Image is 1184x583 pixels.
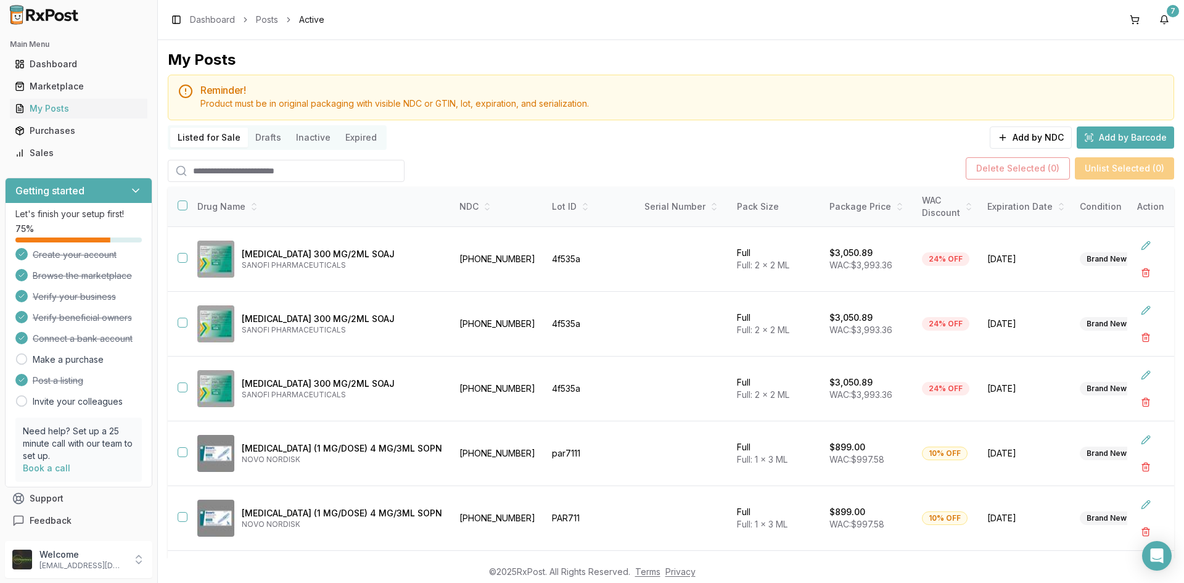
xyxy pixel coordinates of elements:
[829,376,873,389] p: $3,050.89
[190,14,235,26] a: Dashboard
[242,507,442,519] p: [MEDICAL_DATA] (1 MG/DOSE) 4 MG/3ML SOPN
[922,317,969,331] div: 24% OFF
[5,5,84,25] img: RxPost Logo
[452,421,545,486] td: [PHONE_NUMBER]
[15,208,142,220] p: Let's finish your setup first!
[1135,521,1157,543] button: Delete
[922,252,969,266] div: 24% OFF
[5,487,152,510] button: Support
[1072,187,1165,227] th: Condition
[829,454,884,465] span: WAC: $997.58
[545,486,637,551] td: PAR711
[922,447,968,460] div: 10% OFF
[190,14,324,26] nav: breadcrumb
[922,382,969,395] div: 24% OFF
[10,142,147,164] a: Sales
[1135,429,1157,451] button: Edit
[15,183,84,198] h3: Getting started
[1154,10,1174,30] button: 7
[452,292,545,357] td: [PHONE_NUMBER]
[248,128,289,147] button: Drafts
[545,292,637,357] td: 4f535a
[552,201,630,213] div: Lot ID
[922,511,968,525] div: 10% OFF
[1077,126,1174,149] button: Add by Barcode
[200,97,1164,110] div: Product must be in original packaging with visible NDC or GTIN, lot, expiration, and serialization.
[5,54,152,74] button: Dashboard
[1127,187,1174,227] th: Action
[829,201,907,213] div: Package Price
[242,390,442,400] p: SANOFI PHARMACEUTICALS
[33,270,132,282] span: Browse the marketplace
[200,85,1164,95] h5: Reminder!
[545,357,637,421] td: 4f535a
[15,125,142,137] div: Purchases
[33,354,104,366] a: Make a purchase
[545,421,637,486] td: par7111
[829,506,865,518] p: $899.00
[1080,382,1133,395] div: Brand New
[39,548,125,561] p: Welcome
[922,194,972,219] div: WAC Discount
[1080,447,1133,460] div: Brand New
[39,561,125,571] p: [EMAIL_ADDRESS][DOMAIN_NAME]
[10,75,147,97] a: Marketplace
[299,14,324,26] span: Active
[737,260,789,270] span: Full: 2 x 2 ML
[242,325,442,335] p: SANOFI PHARMACEUTICALS
[1080,511,1133,525] div: Brand New
[1135,494,1157,516] button: Edit
[5,76,152,96] button: Marketplace
[452,486,545,551] td: [PHONE_NUMBER]
[5,143,152,163] button: Sales
[242,442,442,455] p: [MEDICAL_DATA] (1 MG/DOSE) 4 MG/3ML SOPN
[197,370,234,407] img: Dupixent 300 MG/2ML SOAJ
[459,201,537,213] div: NDC
[242,519,442,529] p: NOVO NORDISK
[665,566,696,577] a: Privacy
[30,515,72,527] span: Feedback
[33,333,133,345] span: Connect a bank account
[987,253,1065,265] span: [DATE]
[23,425,134,462] p: Need help? Set up a 25 minute call with our team to set up.
[242,378,442,390] p: [MEDICAL_DATA] 300 MG/2ML SOAJ
[197,201,442,213] div: Drug Name
[737,325,789,335] span: Full: 2 x 2 ML
[1135,299,1157,321] button: Edit
[1135,262,1157,284] button: Delete
[12,550,32,569] img: User avatar
[197,435,234,472] img: Ozempic (1 MG/DOSE) 4 MG/3ML SOPN
[338,128,384,147] button: Expired
[242,313,442,325] p: [MEDICAL_DATA] 300 MG/2ML SOAJ
[256,14,278,26] a: Posts
[829,247,873,259] p: $3,050.89
[1080,317,1133,331] div: Brand New
[1167,5,1179,17] div: 7
[197,500,234,537] img: Ozempic (1 MG/DOSE) 4 MG/3ML SOPN
[737,389,789,400] span: Full: 2 x 2 ML
[987,447,1065,460] span: [DATE]
[730,227,822,292] td: Full
[10,53,147,75] a: Dashboard
[1135,326,1157,349] button: Delete
[452,227,545,292] td: [PHONE_NUMBER]
[452,357,545,421] td: [PHONE_NUMBER]
[33,374,83,387] span: Post a listing
[730,486,822,551] td: Full
[289,128,338,147] button: Inactive
[10,39,147,49] h2: Main Menu
[33,249,117,261] span: Create your account
[23,463,70,473] a: Book a call
[990,126,1072,149] button: Add by NDC
[829,260,892,270] span: WAC: $3,993.36
[730,187,822,227] th: Pack Size
[197,241,234,278] img: Dupixent 300 MG/2ML SOAJ
[987,201,1065,213] div: Expiration Date
[242,455,442,465] p: NOVO NORDISK
[5,510,152,532] button: Feedback
[15,58,142,70] div: Dashboard
[730,421,822,486] td: Full
[1080,252,1133,266] div: Brand New
[1135,234,1157,257] button: Edit
[33,291,116,303] span: Verify your business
